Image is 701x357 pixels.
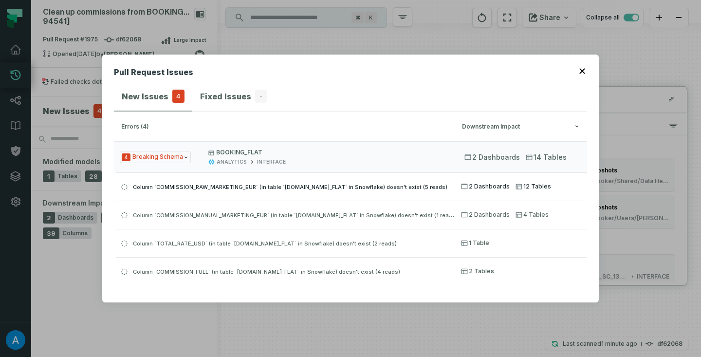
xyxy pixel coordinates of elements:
span: Severity [122,153,130,161]
span: Column `COMMISSION_FULL` (in table `[DOMAIN_NAME]_FLAT` in Snowflake) doesn't exist (4 reads) [133,268,400,275]
h4: New Issues [122,91,168,102]
h2: Pull Request Issues [114,66,193,82]
button: Column `COMMISSION_FULL` (in table `[DOMAIN_NAME]_FLAT` in Snowflake) doesn't exist (4 reads)2 Ta... [116,257,587,285]
span: 4 [172,90,184,103]
p: BOOKING_FLAT [208,149,447,156]
span: - [255,90,267,103]
div: Downstream Impact [462,123,580,131]
div: ANALYTICS [217,158,247,166]
div: Issue TypeBOOKING_FLATANALYTICSINTERFACE2 Dashboards14 Tables [114,172,587,285]
div: errors (4) [121,123,456,131]
button: Column `COMMISSION_RAW_MARKETING_EUR` (in table `[DOMAIN_NAME]_FLAT` in Snowflake) doesn't exist ... [116,172,587,200]
div: INTERFACE [257,158,286,166]
span: 14 Tables [526,152,567,162]
button: Issue TypeBOOKING_FLATANALYTICSINTERFACE2 Dashboards14 Tables [114,141,587,172]
button: Column `COMMISSION_MANUAL_MARKETING_EUR` (in table `[DOMAIN_NAME]_FLAT` in Snowflake) doesn't exi... [116,201,587,228]
span: 2 Dashboards [461,183,510,190]
span: Issue Type [120,151,191,163]
span: 12 Tables [516,183,551,190]
span: 2 Dashboards [464,152,520,162]
h4: Fixed Issues [200,91,251,102]
button: errors (4)Downstream Impact [121,123,580,131]
span: 2 Tables [461,267,494,275]
span: Column `COMMISSION_RAW_MARKETING_EUR` (in table `[DOMAIN_NAME]_FLAT` in Snowflake) doesn't exist ... [133,184,447,190]
span: Column `TOTAL_RATE_USD` (in table `[DOMAIN_NAME]_FLAT` in Snowflake) doesn't exist (2 reads) [133,240,397,247]
span: 4 Tables [516,211,549,219]
button: Column `TOTAL_RATE_USD` (in table `[DOMAIN_NAME]_FLAT` in Snowflake) doesn't exist (2 reads)1 Table [116,229,587,257]
span: 1 Table [461,239,489,247]
div: errors (4)Downstream Impact [114,141,587,291]
span: Column `COMMISSION_MANUAL_MARKETING_EUR` (in table `[DOMAIN_NAME]_FLAT` in Snowflake) doesn't exi... [133,211,458,219]
span: 2 Dashboards [461,211,510,219]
